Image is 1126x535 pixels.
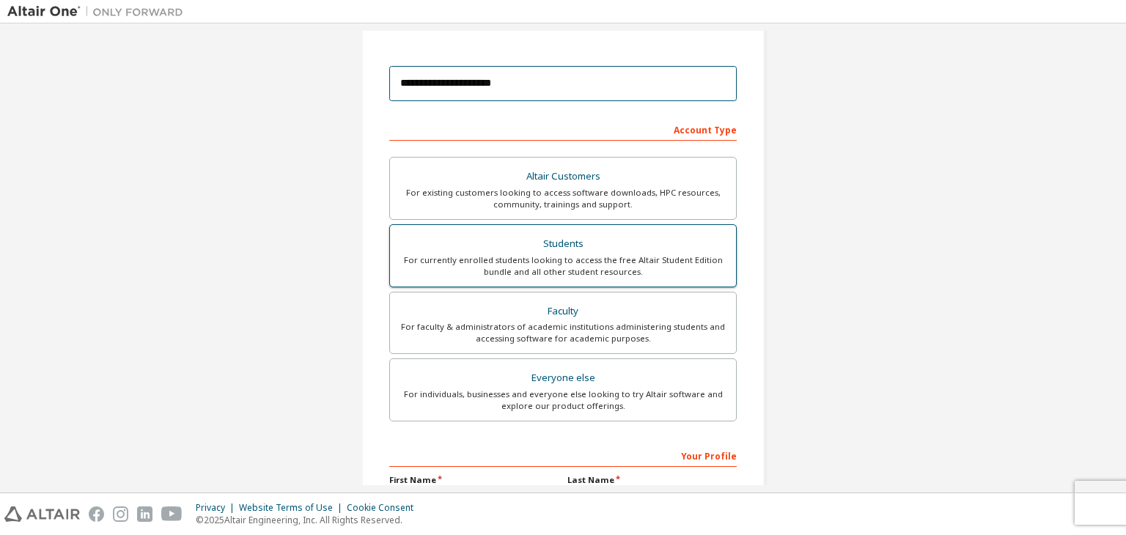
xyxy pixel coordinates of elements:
[89,506,104,522] img: facebook.svg
[4,506,80,522] img: altair_logo.svg
[399,254,727,278] div: For currently enrolled students looking to access the free Altair Student Edition bundle and all ...
[196,514,422,526] p: © 2025 Altair Engineering, Inc. All Rights Reserved.
[239,502,347,514] div: Website Terms of Use
[399,187,727,210] div: For existing customers looking to access software downloads, HPC resources, community, trainings ...
[399,301,727,322] div: Faculty
[399,321,727,344] div: For faculty & administrators of academic institutions administering students and accessing softwa...
[137,506,152,522] img: linkedin.svg
[196,502,239,514] div: Privacy
[399,234,727,254] div: Students
[7,4,191,19] img: Altair One
[399,166,727,187] div: Altair Customers
[399,388,727,412] div: For individuals, businesses and everyone else looking to try Altair software and explore our prod...
[389,117,737,141] div: Account Type
[389,474,559,486] label: First Name
[567,474,737,486] label: Last Name
[399,368,727,388] div: Everyone else
[389,443,737,467] div: Your Profile
[347,502,422,514] div: Cookie Consent
[161,506,183,522] img: youtube.svg
[113,506,128,522] img: instagram.svg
